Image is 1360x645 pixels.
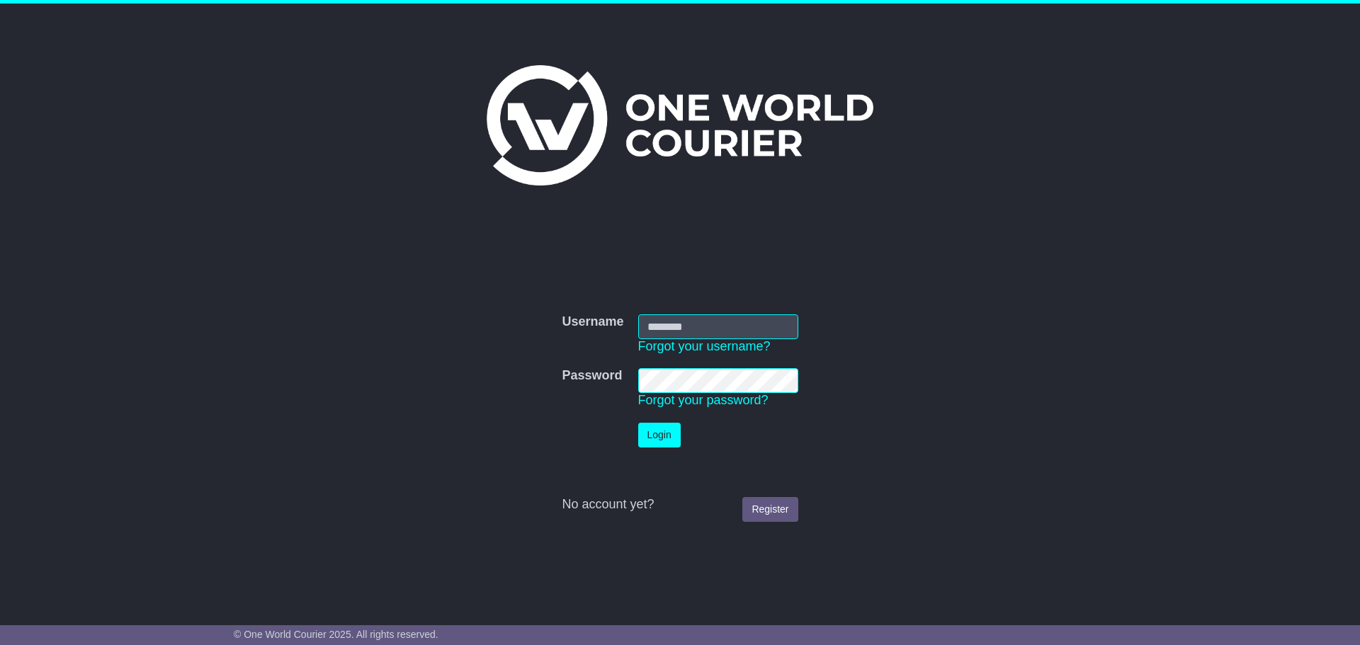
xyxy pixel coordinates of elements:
div: No account yet? [562,497,798,513]
label: Username [562,314,623,330]
span: © One World Courier 2025. All rights reserved. [234,629,438,640]
button: Login [638,423,681,447]
a: Forgot your username? [638,339,771,353]
a: Register [742,497,798,522]
a: Forgot your password? [638,393,769,407]
img: One World [487,65,873,185]
label: Password [562,368,622,384]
